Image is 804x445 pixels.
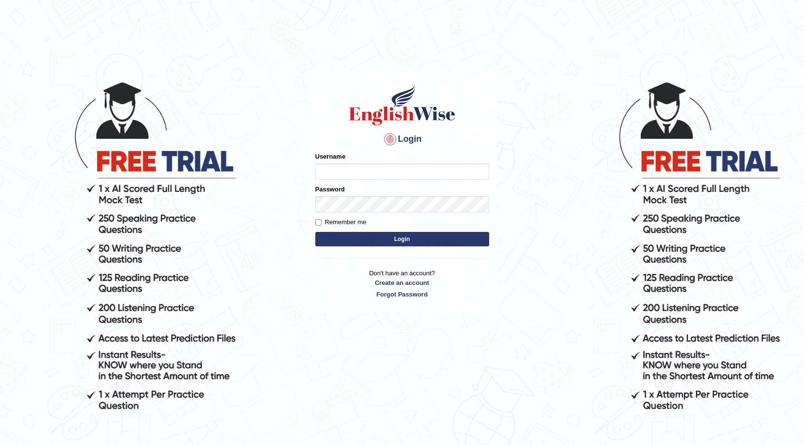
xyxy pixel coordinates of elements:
[315,290,489,299] a: Forgot Password
[315,269,489,298] p: Don't have an account?
[315,132,489,147] h4: Login
[347,83,457,127] img: Logo of English Wise sign in for intelligent practice with AI
[315,219,322,226] input: Remember me
[315,217,367,227] label: Remember me
[315,232,489,246] button: Login
[315,278,489,287] a: Create an account
[315,152,346,161] label: Username
[315,185,345,194] label: Password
